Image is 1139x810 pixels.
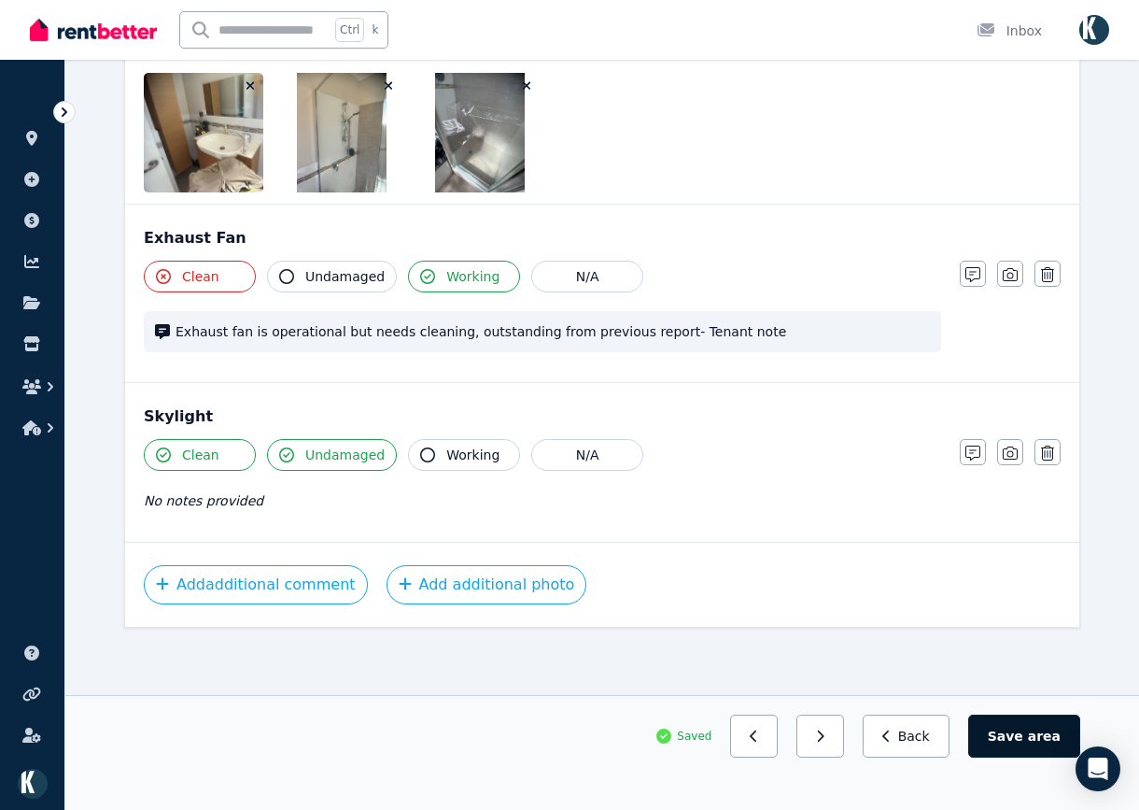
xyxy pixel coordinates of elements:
[677,729,711,744] span: Saved
[977,21,1042,40] div: Inbox
[435,73,525,192] img: IMG_1776.jpg
[144,261,256,292] button: Clean
[863,715,949,758] button: Back
[144,227,1061,249] div: Exhaust Fan
[408,439,520,471] button: Working
[372,22,378,37] span: k
[1076,746,1120,791] div: Open Intercom Messenger
[968,715,1080,758] button: Save area
[1079,15,1109,45] img: Omid Ferdowsian as trustee for The Ferdowsian Trust
[531,439,643,471] button: N/A
[408,261,520,292] button: Working
[267,261,397,292] button: Undamaged
[144,565,368,604] button: Addadditional comment
[1028,727,1061,746] span: area
[144,493,263,508] span: No notes provided
[176,322,930,341] span: Exhaust fan is operational but needs cleaning, outstanding from previous report- Tenant note
[387,565,587,604] button: Add additional photo
[144,405,1061,428] div: Skylight
[446,446,499,464] span: Working
[305,267,385,286] span: Undamaged
[144,439,256,471] button: Clean
[144,73,303,192] img: IMG_1775.jpg
[305,446,385,464] span: Undamaged
[18,769,48,799] img: Omid Ferdowsian as trustee for The Ferdowsian Trust
[335,18,364,42] span: Ctrl
[182,446,219,464] span: Clean
[182,267,219,286] span: Clean
[446,267,499,286] span: Working
[297,73,387,192] img: IMG_1777.jpg
[531,261,643,292] button: N/A
[267,439,397,471] button: Undamaged
[30,16,157,44] img: RentBetter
